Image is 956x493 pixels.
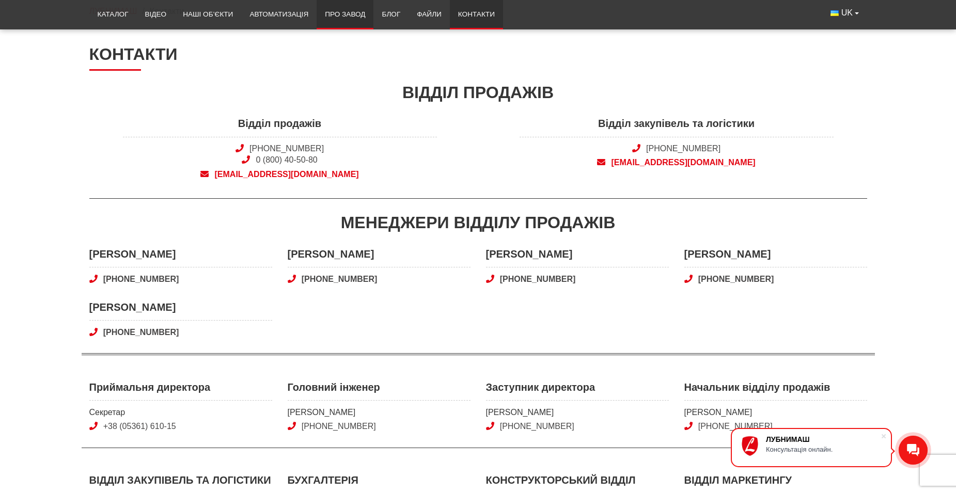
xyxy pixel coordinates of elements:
a: [PHONE_NUMBER] [288,274,471,285]
span: [PERSON_NAME] [288,247,471,267]
a: +38 (05361) 610-15 [103,422,176,431]
div: ЛУБНИМАШ [766,435,881,443]
a: [PHONE_NUMBER] [486,274,669,285]
a: [PHONE_NUMBER] [89,327,272,338]
a: [PHONE_NUMBER] [500,422,574,431]
span: [PERSON_NAME] [288,407,471,418]
span: [PERSON_NAME] [89,247,272,267]
a: [PHONE_NUMBER] [302,422,376,431]
span: UK [841,7,853,19]
a: [PHONE_NUMBER] [249,144,324,153]
a: [EMAIL_ADDRESS][DOMAIN_NAME] [123,169,437,180]
div: Відділ продажів [89,81,867,104]
a: Каталог [89,3,137,26]
span: [PERSON_NAME] [684,407,867,418]
span: Відділ закупівель та логістики [520,116,834,137]
span: Секретар [89,407,272,418]
a: [PHONE_NUMBER] [646,144,720,153]
span: [PERSON_NAME] [684,247,867,267]
a: Відео [137,3,175,26]
span: Заступник директора [486,380,669,401]
button: UK [822,3,867,23]
img: Українська [830,10,839,16]
h1: Контакти [89,44,867,70]
a: 0 (800) 40-50-80 [256,155,318,164]
a: [PHONE_NUMBER] [698,422,773,431]
span: [PERSON_NAME] [486,407,669,418]
span: Начальник відділу продажів [684,380,867,401]
a: Про завод [317,3,373,26]
span: [PERSON_NAME] [89,300,272,321]
a: Наші об’єкти [175,3,241,26]
a: [EMAIL_ADDRESS][DOMAIN_NAME] [520,157,834,168]
a: [PHONE_NUMBER] [684,274,867,285]
span: Відділ продажів [123,116,437,137]
div: Менеджери відділу продажів [89,211,867,234]
div: Консультація онлайн. [766,446,881,453]
a: Файли [409,3,450,26]
a: Блог [373,3,409,26]
a: [PHONE_NUMBER] [89,274,272,285]
a: Автоматизація [241,3,317,26]
a: Контакти [450,3,503,26]
span: [PERSON_NAME] [486,247,669,267]
span: Приймальня директора [89,380,272,401]
span: Головний інженер [288,380,471,401]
